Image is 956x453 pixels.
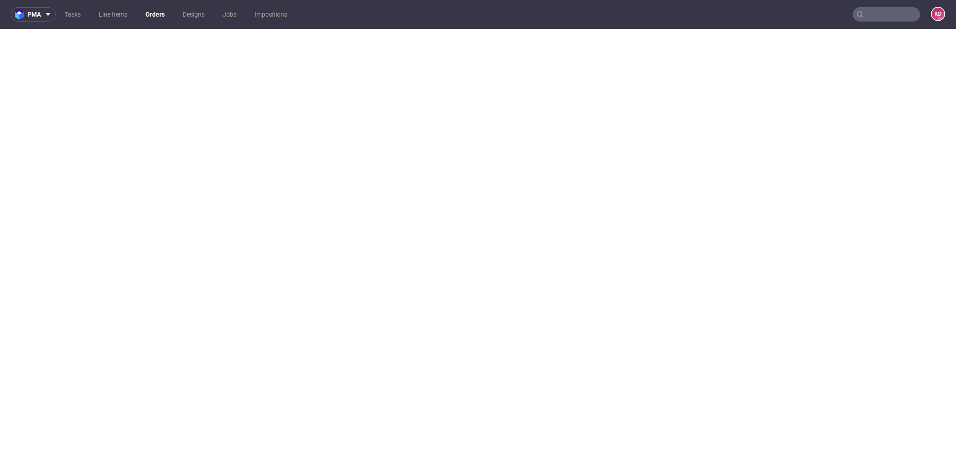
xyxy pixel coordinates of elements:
a: Designs [177,7,210,22]
a: Impositions [249,7,293,22]
span: pma [27,11,41,18]
a: Line Items [93,7,133,22]
a: Orders [140,7,170,22]
button: pma [11,7,56,22]
a: Tasks [59,7,86,22]
a: Jobs [217,7,242,22]
img: logo [15,9,27,20]
figcaption: KD [932,8,944,20]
